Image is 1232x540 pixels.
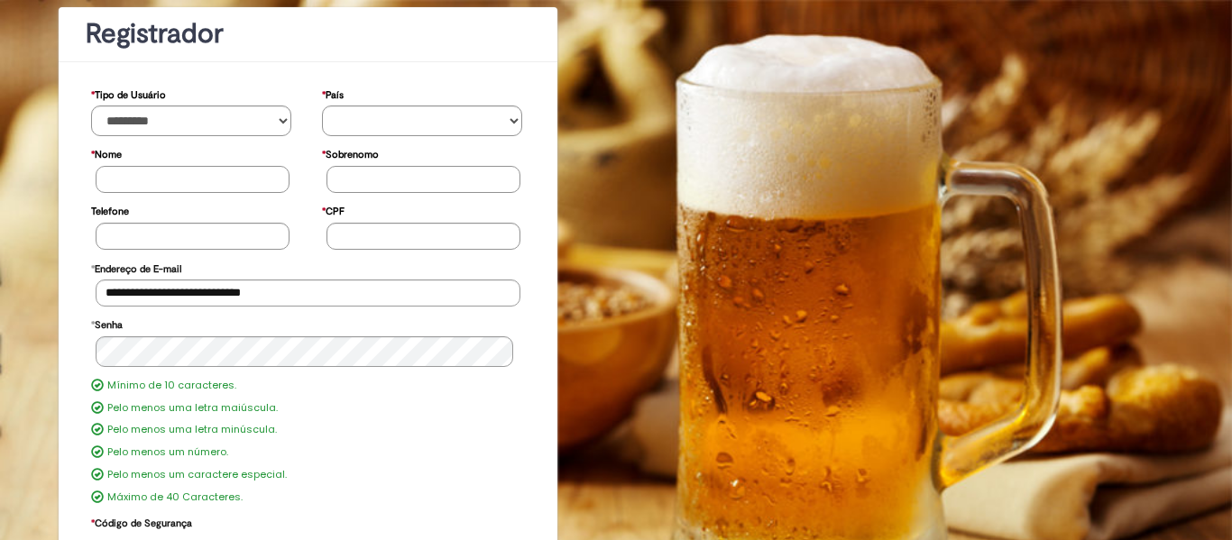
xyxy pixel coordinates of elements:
font: Pelo menos uma letra maiúscula. [107,400,278,415]
font: Máximo de 40 Caracteres. [107,490,243,504]
font: Pelo menos um número. [107,444,228,459]
font: Registrador [86,16,224,51]
font: CPF [326,205,345,218]
font: Nome [95,148,122,161]
font: Pelo menos uma letra minúscula. [107,422,277,436]
font: Código de Segurança [95,517,192,530]
font: País [326,88,344,102]
font: Tipo de Usuário [95,88,166,102]
font: Mínimo de 10 caracteres. [107,378,236,392]
font: Senha [95,318,123,332]
font: Pelo menos um caractere especial. [107,467,287,481]
font: Telefone [91,205,129,218]
font: Endereço de E-mail [95,262,181,276]
font: Sobrenomo [326,148,379,161]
